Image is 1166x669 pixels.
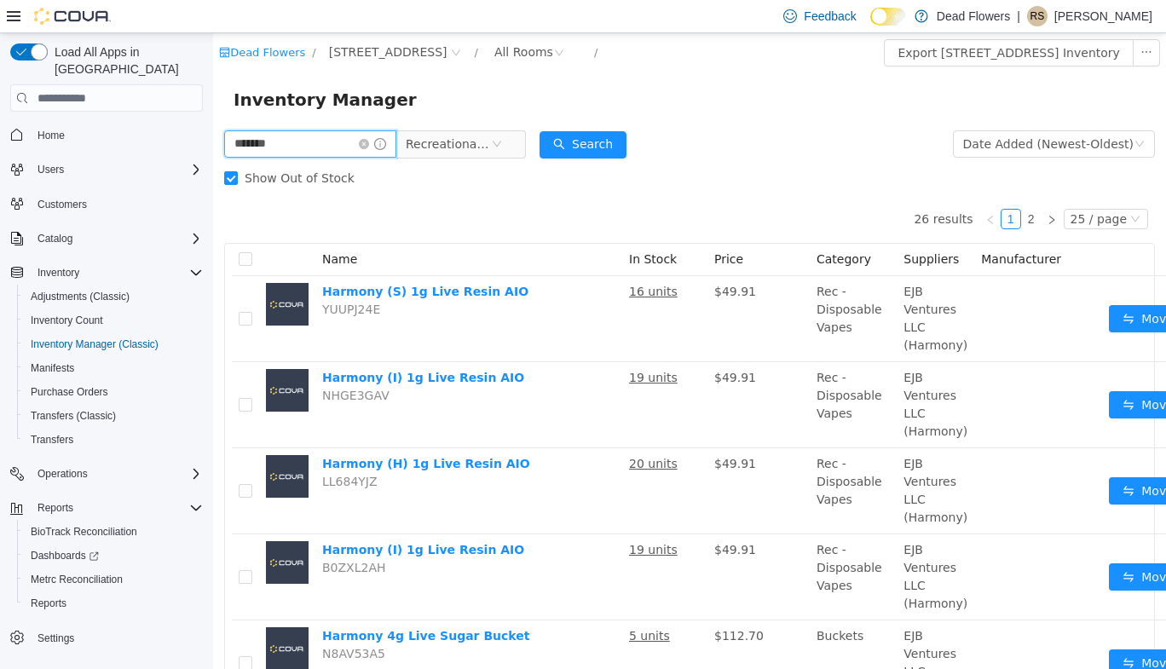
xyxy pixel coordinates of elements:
[772,182,782,192] i: icon: left
[109,337,311,351] a: Harmony (I) 1g Live Resin AIO
[326,98,413,125] button: icon: searchSearch
[53,250,95,292] img: Harmony (S) 1g Live Resin AIO placeholder
[25,138,148,152] span: Show Out of Stock
[31,549,99,562] span: Dashboards
[34,8,111,25] img: Cova
[1030,6,1045,26] span: RS
[3,626,210,650] button: Settings
[690,219,746,233] span: Suppliers
[24,286,136,307] a: Adjustments (Classic)
[17,544,210,568] a: Dashboards
[109,251,315,265] a: Harmony (S) 1g Live Resin AIO
[38,501,73,515] span: Reports
[690,251,754,319] span: EJB Ventures LLC (Harmony)
[1054,6,1152,26] p: [PERSON_NAME]
[920,6,947,33] button: icon: ellipsis
[17,332,210,356] button: Inventory Manager (Classic)
[17,520,210,544] button: BioTrack Reconciliation
[937,6,1010,26] p: Dead Flowers
[24,569,130,590] a: Metrc Reconciliation
[38,232,72,245] span: Catalog
[597,329,684,415] td: Rec - Disposable Vapes
[31,262,203,283] span: Inventory
[109,441,165,455] span: LL684YJZ
[690,596,754,663] span: EJB Ventures LLC (Harmony)
[3,122,210,147] button: Home
[109,528,173,541] span: B0ZXL2AH
[690,424,754,491] span: EJB Ventures LLC (Harmony)
[31,409,116,423] span: Transfers (Classic)
[896,358,974,385] button: icon: swapMove
[768,219,848,233] span: Manufacturer
[690,337,754,405] span: EJB Ventures LLC (Harmony)
[3,227,210,251] button: Catalog
[896,616,974,643] button: icon: swapMove
[3,261,210,285] button: Inventory
[501,424,543,437] span: $49.91
[31,597,66,610] span: Reports
[24,286,203,307] span: Adjustments (Classic)
[31,361,74,375] span: Manifests
[24,382,203,402] span: Purchase Orders
[917,181,927,193] i: icon: down
[828,176,849,196] li: Next Page
[788,176,808,196] li: 1
[896,272,974,299] button: icon: swapMove
[3,158,210,182] button: Users
[24,334,165,355] a: Inventory Manager (Classic)
[31,525,137,539] span: BioTrack Reconciliation
[24,406,203,426] span: Transfers (Classic)
[48,43,203,78] span: Load All Apps in [GEOGRAPHIC_DATA]
[31,193,203,215] span: Customers
[31,159,71,180] button: Users
[24,593,203,614] span: Reports
[17,356,210,380] button: Manifests
[31,314,103,327] span: Inventory Count
[1017,6,1020,26] p: |
[24,382,115,402] a: Purchase Orders
[788,176,807,195] a: 1
[31,125,72,146] a: Home
[109,510,311,523] a: Harmony (I) 1g Live Resin AIO
[870,8,906,26] input: Dark Mode
[20,53,214,80] span: Inventory Manager
[193,98,278,124] span: Recreational Cannabis
[31,464,95,484] button: Operations
[31,337,159,351] span: Inventory Manager (Classic)
[38,467,88,481] span: Operations
[109,219,144,233] span: Name
[808,176,828,196] li: 2
[24,406,123,426] a: Transfers (Classic)
[38,129,65,142] span: Home
[31,573,123,586] span: Metrc Reconciliation
[31,385,108,399] span: Purchase Orders
[31,464,203,484] span: Operations
[416,337,465,351] u: 19 units
[804,8,856,25] span: Feedback
[921,106,932,118] i: icon: down
[31,627,203,649] span: Settings
[53,336,95,378] img: Harmony (I) 1g Live Resin AIO placeholder
[17,568,210,591] button: Metrc Reconciliation
[38,266,79,280] span: Inventory
[24,522,203,542] span: BioTrack Reconciliation
[24,569,203,590] span: Metrc Reconciliation
[279,106,289,116] i: icon: close-circle
[603,219,658,233] span: Category
[281,6,340,32] div: All Rooms
[24,358,203,378] span: Manifests
[24,545,203,566] span: Dashboards
[161,105,173,117] i: icon: info-circle
[31,290,130,303] span: Adjustments (Classic)
[109,269,167,283] span: YUUPJ24E
[31,628,81,649] a: Settings
[109,614,172,627] span: N8AV53A5
[416,251,465,265] u: 16 units
[809,176,828,195] a: 2
[146,106,156,116] i: icon: close-circle
[109,424,317,437] a: Harmony (H) 1g Live Resin AIO
[17,285,210,309] button: Adjustments (Classic)
[17,404,210,428] button: Transfers (Classic)
[24,430,80,450] a: Transfers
